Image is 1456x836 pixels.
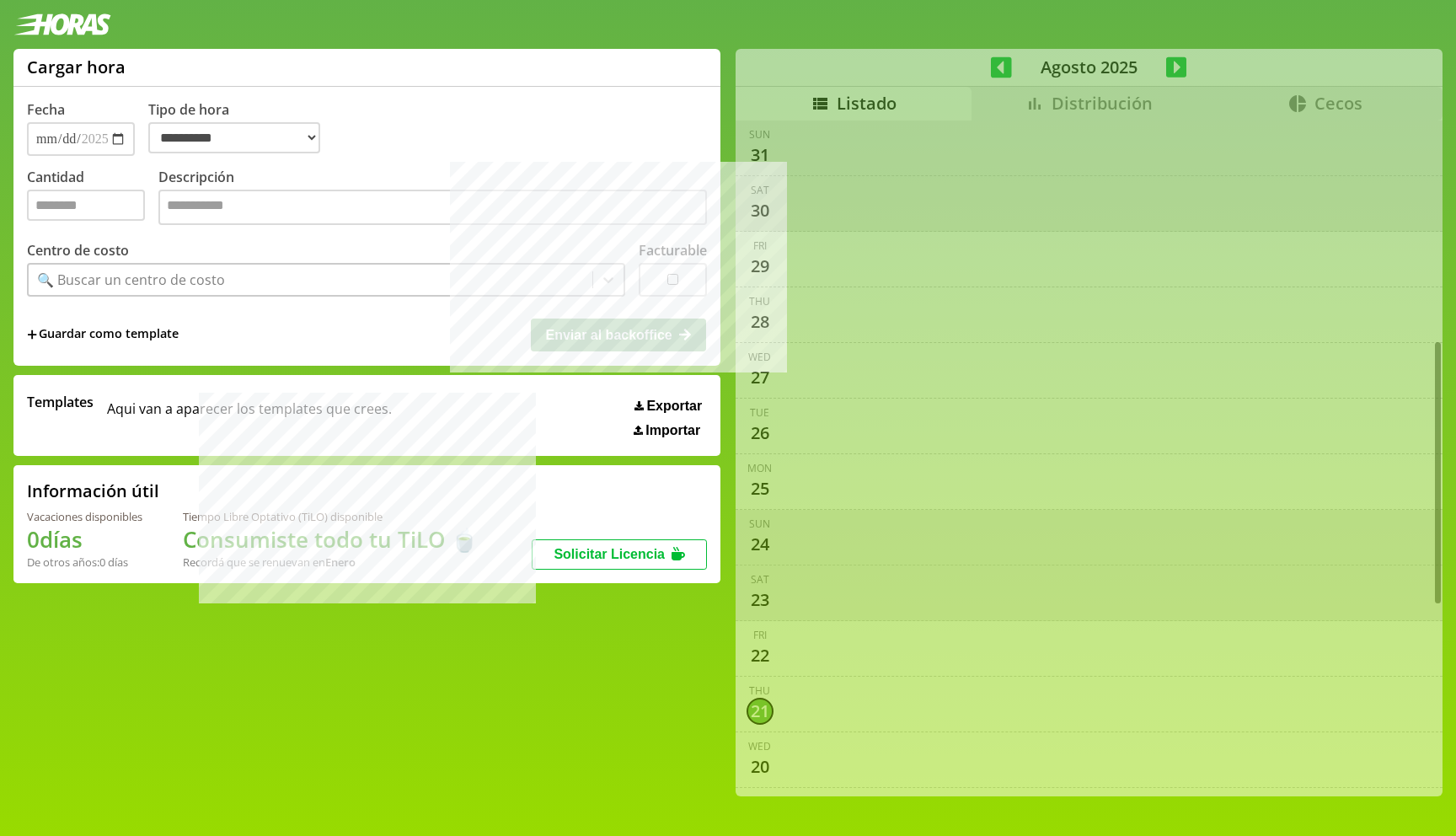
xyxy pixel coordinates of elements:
b: Enero [325,555,356,570]
textarea: Descripción [158,190,707,225]
span: Solicitar Licencia [554,547,665,561]
span: + [27,325,37,344]
button: Solicitar Licencia [532,539,707,570]
label: Tipo de hora [148,100,334,156]
input: Cantidad [27,190,145,221]
button: Exportar [629,398,707,415]
label: Descripción [158,168,707,229]
img: logotipo [13,13,111,35]
select: Tipo de hora [148,122,320,153]
label: Cantidad [27,168,158,229]
span: Templates [27,393,94,411]
span: Aqui van a aparecer los templates que crees. [107,393,392,438]
h2: Información útil [27,480,159,502]
span: Importar [645,423,700,438]
span: +Guardar como template [27,325,179,344]
h1: 0 días [27,524,142,555]
h1: Consumiste todo tu TiLO 🍵 [183,524,478,555]
label: Centro de costo [27,241,129,260]
span: Exportar [646,399,702,414]
h1: Cargar hora [27,56,126,78]
label: Fecha [27,100,65,119]
div: 🔍 Buscar un centro de costo [37,271,225,289]
div: De otros años: 0 días [27,555,142,570]
label: Facturable [639,241,707,260]
div: Recordá que se renuevan en [183,555,478,570]
div: Vacaciones disponibles [27,509,142,524]
div: Tiempo Libre Optativo (TiLO) disponible [183,509,478,524]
